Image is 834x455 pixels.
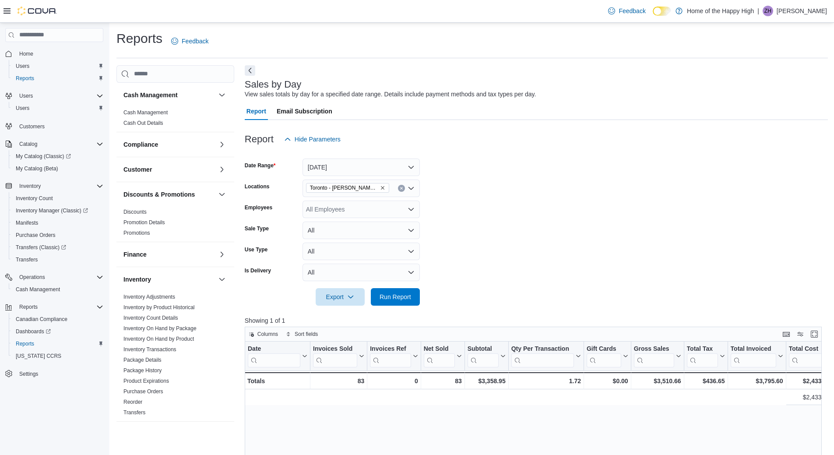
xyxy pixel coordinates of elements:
a: Inventory Count [12,193,56,204]
div: Subtotal [467,345,498,353]
span: Catalog [16,139,103,149]
a: Reports [12,73,38,84]
span: Users [12,61,103,71]
span: Customers [16,120,103,131]
span: Canadian Compliance [12,314,103,324]
div: Totals [247,376,307,386]
button: Inventory [217,274,227,285]
span: Feedback [182,37,208,46]
h3: Finance [123,250,147,259]
div: Total Cost [788,345,823,367]
h3: Inventory [123,275,151,284]
span: Package History [123,367,162,374]
nav: Complex example [5,44,103,403]
span: Reports [12,73,103,84]
a: Inventory Manager (Classic) [12,205,91,216]
p: | [757,6,759,16]
button: Canadian Compliance [9,313,107,325]
span: Catalog [19,141,37,148]
h3: Customer [123,165,152,174]
a: Users [12,103,33,113]
h3: Sales by Day [245,79,302,90]
a: My Catalog (Beta) [12,163,62,174]
span: Feedback [619,7,645,15]
a: My Catalog (Classic) [12,151,74,162]
div: Net Sold [423,345,454,353]
button: All [303,264,420,281]
span: Operations [16,272,103,282]
label: Is Delivery [245,267,271,274]
span: Promotions [123,229,150,236]
a: Product Expirations [123,378,169,384]
span: My Catalog (Beta) [16,165,58,172]
button: [US_STATE] CCRS [9,350,107,362]
a: Customers [16,121,48,132]
button: Inventory [2,180,107,192]
a: Package Details [123,357,162,363]
a: Promotion Details [123,219,165,226]
a: Purchase Orders [12,230,59,240]
span: Inventory Manager (Classic) [16,207,88,214]
a: Inventory On Hand by Package [123,325,197,332]
div: View sales totals by day for a specified date range. Details include payment methods and tax type... [245,90,536,99]
div: Total Cost [788,345,823,353]
div: Net Sold [423,345,454,367]
a: Settings [16,369,42,379]
button: Total Invoiced [730,345,783,367]
button: Users [9,102,107,114]
div: 1.72 [511,376,581,386]
span: Inventory by Product Historical [123,304,195,311]
span: Users [16,105,29,112]
h1: Reports [116,30,162,47]
span: Toronto - Danforth Ave - Friendly Stranger [306,183,389,193]
span: Inventory On Hand by Package [123,325,197,332]
a: Canadian Compliance [12,314,71,324]
span: Transfers (Classic) [16,244,66,251]
button: Next [245,65,255,76]
div: Cash Management [116,107,234,132]
span: Product Expirations [123,377,169,384]
span: Reports [19,303,38,310]
button: Qty Per Transaction [511,345,581,367]
span: Reports [12,339,103,349]
span: [US_STATE] CCRS [16,353,61,360]
button: Users [9,60,107,72]
a: Purchase Orders [123,388,163,395]
label: Date Range [245,162,276,169]
span: Purchase Orders [16,232,56,239]
div: 83 [423,376,461,386]
div: $3,795.60 [730,376,783,386]
div: Qty Per Transaction [511,345,574,367]
span: Purchase Orders [123,388,163,395]
span: Reorder [123,399,142,406]
button: Export [316,288,365,306]
a: Transfers [12,254,41,265]
span: Operations [19,274,45,281]
span: Reports [16,302,103,312]
p: Home of the Happy High [687,6,754,16]
span: Cash Out Details [123,120,163,127]
button: My Catalog (Beta) [9,162,107,175]
span: Reports [16,340,34,347]
span: Inventory Manager (Classic) [12,205,103,216]
button: Gift Cards [587,345,628,367]
button: Display options [795,329,806,339]
div: Date [248,345,300,353]
button: Catalog [16,139,41,149]
div: Total Tax [686,345,718,367]
div: $3,358.95 [467,376,505,386]
a: Discounts [123,209,147,215]
button: Compliance [123,140,215,149]
button: Customers [2,120,107,132]
div: Gross Sales [633,345,674,367]
button: [DATE] [303,159,420,176]
span: Transfers [16,256,38,263]
button: All [303,222,420,239]
button: Net Sold [423,345,461,367]
span: Inventory Adjustments [123,293,175,300]
button: Remove Toronto - Danforth Ave - Friendly Stranger from selection in this group [380,185,385,190]
a: Transfers (Classic) [9,241,107,254]
button: Purchase Orders [9,229,107,241]
div: Subtotal [467,345,498,367]
a: Manifests [12,218,42,228]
